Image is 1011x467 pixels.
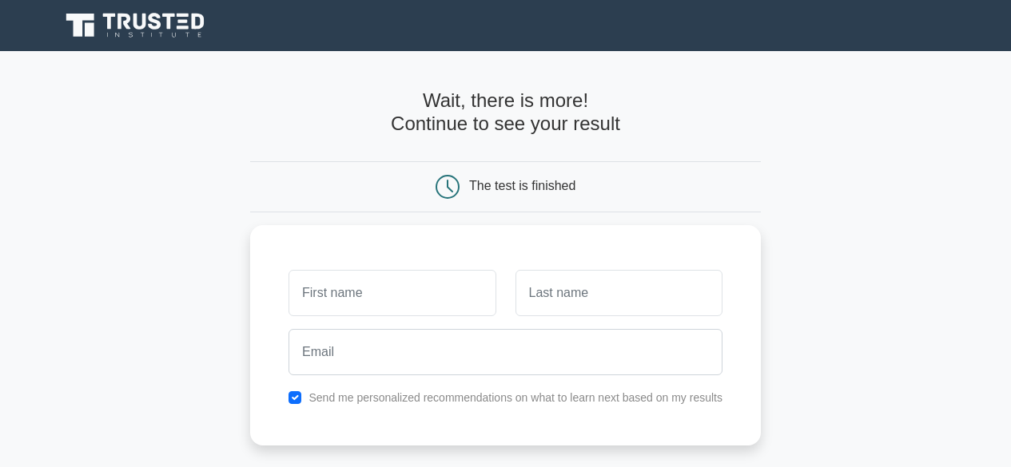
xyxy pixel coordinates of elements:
[289,329,722,375] input: Email
[308,391,722,404] label: Send me personalized recommendations on what to learn next based on my results
[515,270,722,316] input: Last name
[469,179,575,192] div: The test is finished
[250,89,761,136] h4: Wait, there is more! Continue to see your result
[289,270,496,316] input: First name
